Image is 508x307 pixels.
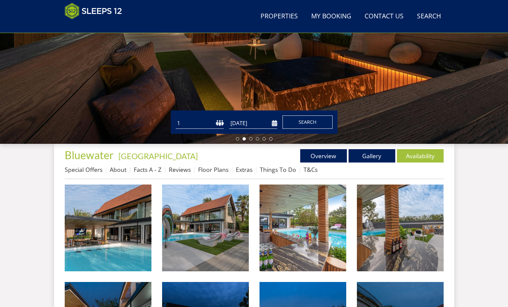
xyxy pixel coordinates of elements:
a: T&Cs [304,166,318,174]
img: Bluewater - The holiday vibe is riding high at this luxury large group holiday house [357,185,444,271]
span: Search [299,119,317,125]
a: Facts A - Z [134,166,161,174]
button: Search [283,115,333,129]
img: Sleeps 12 [65,3,122,19]
a: Special Offers [65,166,102,174]
img: Bluewater: Luxury holiday house near Bath and Bristol [65,185,151,271]
a: Things To Do [260,166,296,174]
a: Properties [258,9,301,24]
a: About [110,166,126,174]
a: Overview [300,149,347,163]
a: Availability [397,149,444,163]
a: Search [414,9,444,24]
img: Bluewater - There's a poolside kitchen for cocktails and barbecues [260,185,346,271]
a: Extras [236,166,252,174]
span: - [116,151,198,161]
a: [GEOGRAPHIC_DATA] [118,151,198,161]
img: Bluewater: For luxury large group holidays in Somerset [162,185,249,271]
a: Gallery [349,149,395,163]
input: Arrival Date [229,118,277,129]
span: Bluewater [65,148,114,162]
iframe: Customer reviews powered by Trustpilot [61,23,131,29]
a: My Booking [309,9,354,24]
a: Reviews [169,166,191,174]
a: Contact Us [362,9,406,24]
a: Bluewater [65,148,116,162]
a: Floor Plans [198,166,228,174]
